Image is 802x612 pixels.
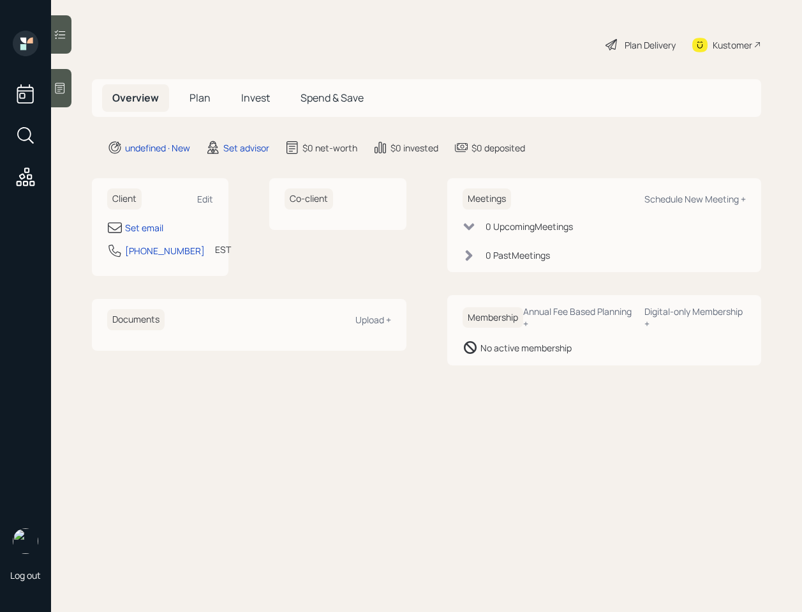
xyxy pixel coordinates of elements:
div: undefined · New [125,141,190,155]
span: Spend & Save [301,91,364,105]
div: 0 Past Meeting s [486,249,550,262]
div: Log out [10,569,41,581]
span: Invest [241,91,270,105]
div: No active membership [480,341,572,355]
div: $0 deposited [472,141,525,155]
h6: Documents [107,309,165,330]
div: Schedule New Meeting + [644,193,746,205]
h6: Co-client [285,188,333,210]
div: EST [215,243,231,256]
div: Annual Fee Based Planning + [523,305,634,330]
div: $0 net-worth [302,141,357,155]
div: $0 invested [390,141,438,155]
img: retirable_logo.png [13,528,38,554]
div: Set advisor [223,141,269,155]
div: Kustomer [713,38,752,52]
h6: Client [107,188,142,210]
div: Upload + [355,314,391,326]
div: [PHONE_NUMBER] [125,244,205,257]
div: Plan Delivery [625,38,676,52]
div: 0 Upcoming Meeting s [486,220,573,233]
div: Digital-only Membership + [644,305,746,330]
h6: Meetings [463,188,511,210]
div: Set email [125,221,163,234]
h6: Membership [463,307,523,328]
div: Edit [197,193,213,205]
span: Plan [189,91,211,105]
span: Overview [112,91,159,105]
